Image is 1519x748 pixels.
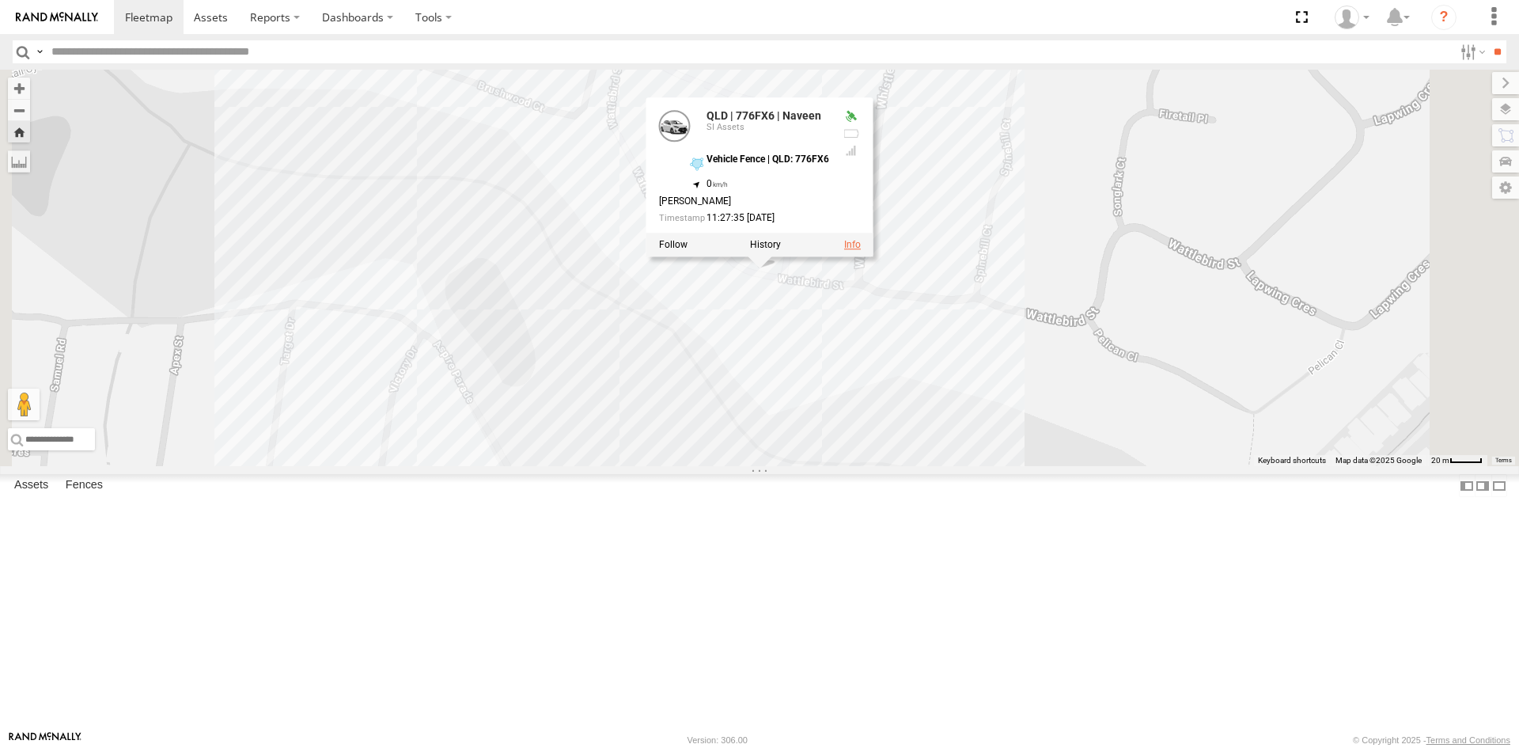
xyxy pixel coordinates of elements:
[1329,6,1375,29] div: Arliah Norris
[842,144,861,157] div: GSM Signal = 4
[1426,455,1487,466] button: Map Scale: 20 m per 38 pixels
[750,239,781,250] label: View Asset History
[1459,474,1475,497] label: Dock Summary Table to the Left
[659,213,829,223] div: Date/time of location update
[1495,458,1512,464] a: Terms (opens in new tab)
[1431,5,1456,30] i: ?
[1431,456,1449,465] span: 20 m
[1491,474,1507,497] label: Hide Summary Table
[1258,455,1326,466] button: Keyboard shortcuts
[8,150,30,173] label: Measure
[1454,40,1488,63] label: Search Filter Options
[659,196,829,206] div: [PERSON_NAME]
[1353,735,1510,745] div: © Copyright 2025 -
[1492,177,1519,199] label: Map Settings
[706,122,829,131] div: SI Assets
[1475,474,1491,497] label: Dock Summary Table to the Right
[8,99,30,121] button: Zoom out
[1426,735,1510,745] a: Terms and Conditions
[8,389,40,420] button: Drag Pegman onto the map to open Street View
[58,475,111,497] label: Fences
[706,154,829,165] div: Vehicle Fence | QLD: 776FX6
[6,475,56,497] label: Assets
[8,121,30,142] button: Zoom Home
[842,127,861,140] div: No battery health information received from this device.
[8,78,30,99] button: Zoom in
[688,735,748,745] div: Version: 306.00
[706,178,728,189] span: 0
[1335,456,1422,465] span: Map data ©2025 Google
[706,109,821,122] a: QLD | 776FX6 | Naveen
[844,239,861,250] a: View Asset Details
[33,40,46,63] label: Search Query
[9,732,81,748] a: Visit our Website
[659,110,691,142] a: View Asset Details
[842,110,861,123] div: Valid GPS Fix
[16,12,98,23] img: rand-logo.svg
[659,239,688,250] label: Realtime tracking of Asset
